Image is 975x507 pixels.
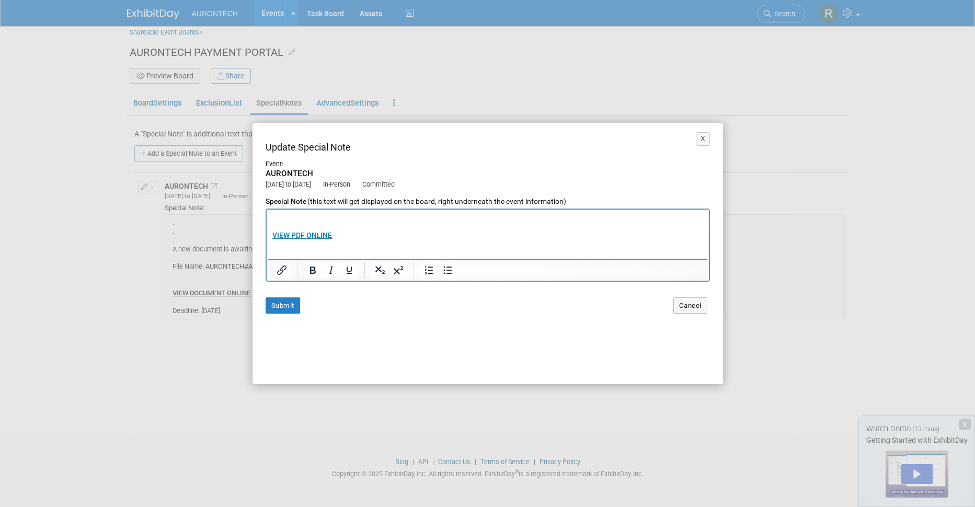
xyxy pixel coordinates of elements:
button: Numbered list [420,263,438,278]
button: Underline [340,263,358,278]
span: [DATE] to [DATE] [266,180,311,188]
button: Insert/edit link [273,263,291,278]
button: Submit [266,297,300,314]
span: In-Person [323,180,350,188]
button: Bullet list [439,263,456,278]
button: Subscript [371,263,389,278]
button: Cancel [673,297,707,314]
div: Event: [266,159,710,169]
button: X [696,132,710,146]
div: Update Special Note [266,141,710,154]
span: Committed [362,180,395,188]
iframe: Rich Text Area [267,210,709,259]
a: VIEW PDF ONLINE [6,21,65,30]
span: (this text will get displayed on the board, right underneath the event information) [307,197,566,205]
div: AURONTECH [266,168,710,180]
div: Special Note [266,197,710,207]
button: Superscript [389,263,407,278]
button: Italic [322,263,340,278]
button: Bold [304,263,322,278]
